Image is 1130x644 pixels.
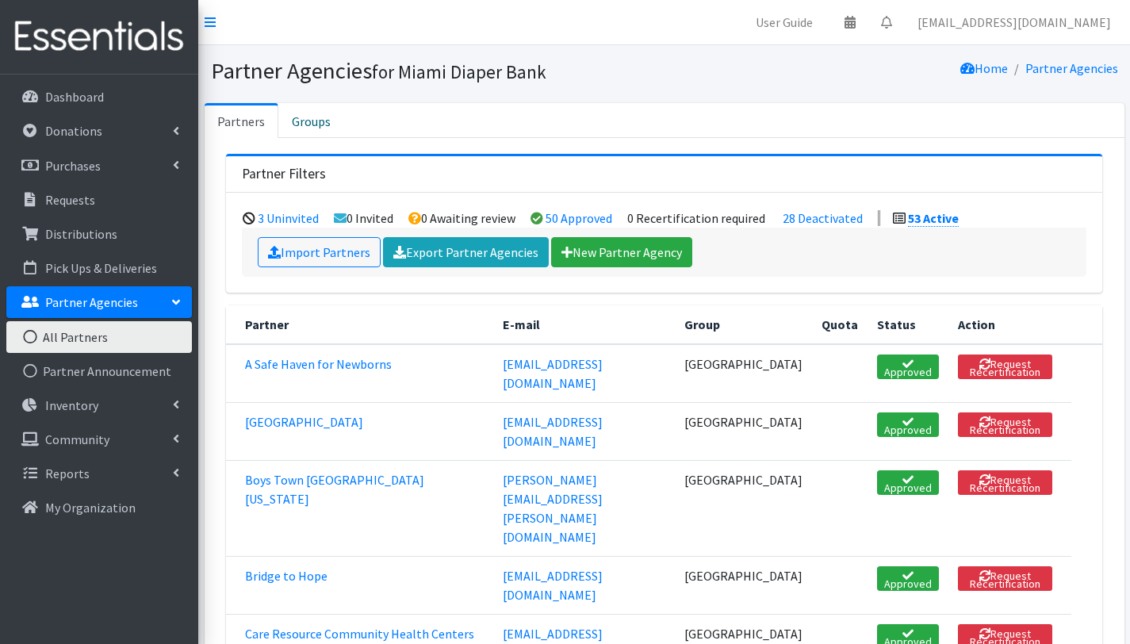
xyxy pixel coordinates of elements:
p: Reports [45,466,90,481]
p: My Organization [45,500,136,516]
a: 3 Uninvited [258,210,319,226]
a: Partner Agencies [6,286,192,318]
small: for Miami Diaper Bank [372,60,546,83]
a: Reports [6,458,192,489]
a: Partner Announcement [6,355,192,387]
button: Request Recertification [958,470,1052,495]
a: Pick Ups & Deliveries [6,252,192,284]
a: Boys Town [GEOGRAPHIC_DATA][US_STATE] [245,472,424,507]
p: Dashboard [45,89,104,105]
th: Group [675,305,812,344]
th: Partner [226,305,493,344]
a: [EMAIL_ADDRESS][DOMAIN_NAME] [503,568,603,603]
a: Bridge to Hope [245,568,328,584]
p: Community [45,431,109,447]
p: Inventory [45,397,98,413]
a: Distributions [6,218,192,250]
td: [GEOGRAPHIC_DATA] [675,344,812,403]
a: New Partner Agency [551,237,692,267]
td: [GEOGRAPHIC_DATA] [675,402,812,460]
p: Partner Agencies [45,294,138,310]
a: Community [6,424,192,455]
th: Status [868,305,948,344]
a: Approved [877,355,939,379]
a: Groups [278,103,344,138]
a: [EMAIL_ADDRESS][DOMAIN_NAME] [503,414,603,449]
a: Requests [6,184,192,216]
a: 28 Deactivated [783,210,863,226]
a: Export Partner Agencies [383,237,549,267]
a: Partners [205,103,278,138]
button: Request Recertification [958,566,1052,591]
button: Request Recertification [958,412,1052,437]
a: 53 Active [908,210,959,227]
p: Pick Ups & Deliveries [45,260,157,276]
a: A Safe Haven for Newborns [245,356,392,372]
p: Requests [45,192,95,208]
li: 0 Recertification required [627,210,765,226]
p: Purchases [45,158,101,174]
h1: Partner Agencies [211,57,659,85]
h3: Partner Filters [242,166,326,182]
th: Quota [812,305,868,344]
p: Distributions [45,226,117,242]
a: Purchases [6,150,192,182]
a: [PERSON_NAME][EMAIL_ADDRESS][PERSON_NAME][DOMAIN_NAME] [503,472,603,545]
a: Approved [877,470,939,495]
td: [GEOGRAPHIC_DATA] [675,460,812,556]
li: 0 Awaiting review [408,210,515,226]
a: User Guide [743,6,825,38]
button: Request Recertification [958,355,1052,379]
a: 50 Approved [546,210,612,226]
a: Home [960,60,1008,76]
a: All Partners [6,321,192,353]
img: HumanEssentials [6,10,192,63]
a: Partner Agencies [1025,60,1118,76]
a: [EMAIL_ADDRESS][DOMAIN_NAME] [905,6,1124,38]
th: E-mail [493,305,676,344]
th: Action [948,305,1071,344]
p: Donations [45,123,102,139]
a: Import Partners [258,237,381,267]
td: [GEOGRAPHIC_DATA] [675,556,812,614]
a: Approved [877,412,939,437]
a: My Organization [6,492,192,523]
li: 0 Invited [334,210,393,226]
a: [GEOGRAPHIC_DATA] [245,414,363,430]
a: Donations [6,115,192,147]
a: Dashboard [6,81,192,113]
a: [EMAIL_ADDRESS][DOMAIN_NAME] [503,356,603,391]
a: Inventory [6,389,192,421]
a: Approved [877,566,939,591]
